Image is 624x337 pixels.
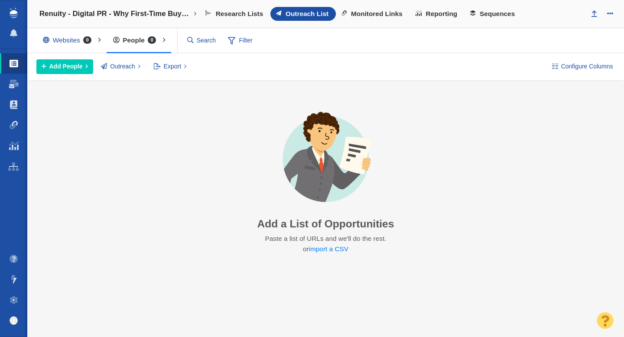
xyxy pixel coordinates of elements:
[270,7,336,21] a: Outreach List
[184,33,220,48] input: Search
[200,7,270,21] a: Research Lists
[465,7,522,21] a: Sequences
[257,217,394,230] h3: Add a List of Opportunities
[264,104,388,211] img: avatar-import-list.png
[561,62,613,71] span: Configure Columns
[547,59,618,74] button: Configure Columns
[410,7,465,21] a: Reporting
[336,7,410,21] a: Monitored Links
[36,59,93,74] button: Add People
[216,10,263,18] span: Research Lists
[286,10,328,18] span: Outreach List
[36,30,102,50] div: Websites
[480,10,515,18] span: Sequences
[10,8,17,18] img: buzzstream_logo_iconsimple.png
[10,316,18,325] img: default_avatar.png
[351,10,403,18] span: Monitored Links
[83,36,92,44] span: 0
[149,59,192,74] button: Export
[164,62,181,71] span: Export
[264,233,387,255] p: Paste a list of URLs and we'll do the rest. or
[49,62,83,71] span: Add People
[96,59,146,74] button: Outreach
[110,62,135,71] span: Outreach
[39,10,191,18] h4: Renuity - Digital PR - Why First-Time Buyers Are Rethinking the Starter Home
[309,245,349,253] a: import a CSV
[426,10,458,18] span: Reporting
[223,32,258,49] span: Filter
